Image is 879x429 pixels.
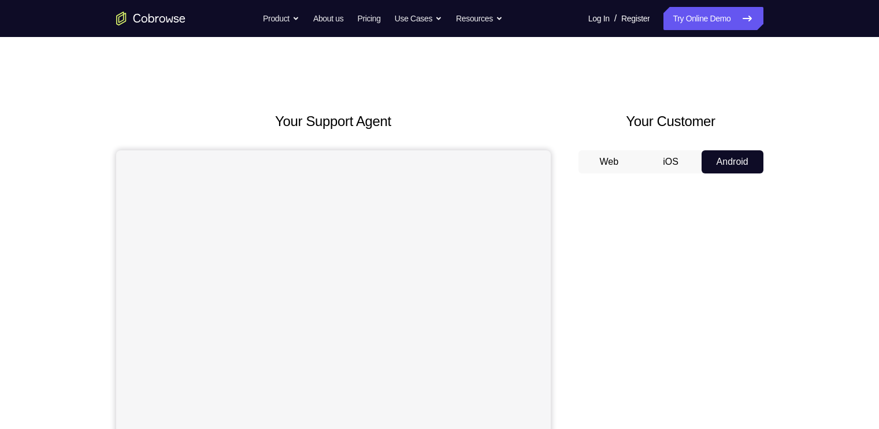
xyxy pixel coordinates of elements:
[395,7,442,30] button: Use Cases
[116,12,186,25] a: Go to the home page
[640,150,702,173] button: iOS
[116,111,551,132] h2: Your Support Agent
[578,150,640,173] button: Web
[621,7,650,30] a: Register
[357,7,380,30] a: Pricing
[263,7,299,30] button: Product
[663,7,763,30] a: Try Online Demo
[456,7,503,30] button: Resources
[313,7,343,30] a: About us
[614,12,617,25] span: /
[588,7,610,30] a: Log In
[578,111,763,132] h2: Your Customer
[702,150,763,173] button: Android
